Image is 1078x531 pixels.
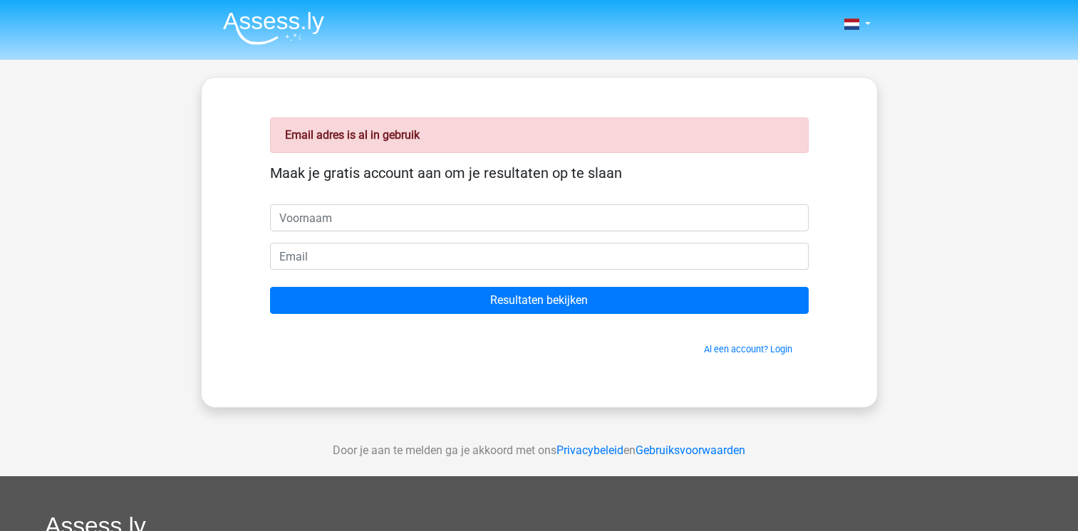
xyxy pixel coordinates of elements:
[556,443,623,457] a: Privacybeleid
[223,11,324,45] img: Assessly
[270,204,809,231] input: Voornaam
[270,287,809,314] input: Resultaten bekijken
[285,128,420,142] strong: Email adres is al in gebruik
[704,344,792,354] a: Al een account? Login
[270,164,809,182] h5: Maak je gratis account aan om je resultaten op te slaan
[636,443,745,457] a: Gebruiksvoorwaarden
[270,243,809,270] input: Email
